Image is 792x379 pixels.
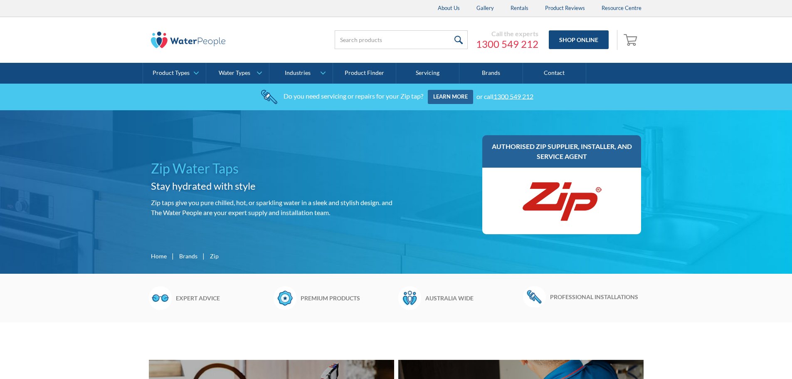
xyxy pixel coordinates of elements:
[301,294,394,302] h6: Premium products
[476,92,533,100] div: or call
[624,33,639,46] img: shopping cart
[520,176,603,226] img: Zip
[210,252,219,260] div: Zip
[335,30,468,49] input: Search products
[151,198,393,218] p: Zip taps give you pure chilled, hot, or sparkling water in a sleek and stylish design. and The Wa...
[176,294,269,302] h6: Expert advice
[151,178,393,193] h2: Stay hydrated with style
[151,32,226,48] img: The Water People
[549,30,609,49] a: Shop Online
[396,63,459,84] a: Servicing
[333,63,396,84] a: Product Finder
[179,252,197,260] a: Brands
[151,252,167,260] a: Home
[398,286,421,310] img: Waterpeople Symbol
[425,294,519,302] h6: Australia wide
[550,292,644,301] h6: Professional installations
[206,63,269,84] a: Water Types
[285,69,311,77] div: Industries
[151,159,393,178] h1: Zip Water Taps
[491,141,633,161] h3: Authorised Zip supplier, installer, and service agent
[476,38,538,50] a: 1300 549 212
[284,92,423,100] div: Do you need servicing or repairs for your Zip tap?
[523,63,586,84] a: Contact
[274,286,296,310] img: Badge
[523,286,546,307] img: Wrench
[428,90,473,104] a: Learn more
[269,63,332,84] a: Industries
[202,251,206,261] div: |
[153,69,190,77] div: Product Types
[622,30,641,50] a: Open empty cart
[149,286,172,310] img: Glasses
[493,92,533,100] a: 1300 549 212
[459,63,523,84] a: Brands
[171,251,175,261] div: |
[219,69,250,77] div: Water Types
[143,63,206,84] a: Product Types
[476,30,538,38] div: Call the experts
